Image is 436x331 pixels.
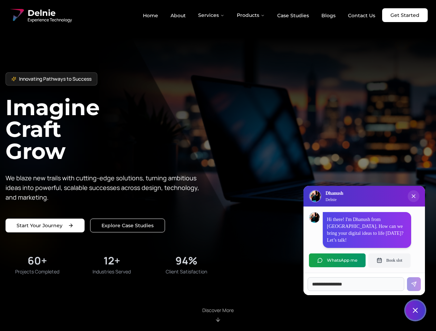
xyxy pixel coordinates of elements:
span: Experience Technology [28,17,72,23]
img: Delnie Logo [8,7,25,23]
button: Services [193,8,230,22]
img: Delnie Logo [310,191,321,202]
h3: Dhanush [326,190,343,197]
a: Case Studies [272,10,314,21]
nav: Main [137,8,381,22]
div: 12+ [104,254,120,267]
a: Home [137,10,164,21]
p: Hi there! I'm Dhanush from [GEOGRAPHIC_DATA]. How can we bring your digital ideas to life [DATE]?... [327,216,407,244]
a: Start your project with us [6,219,85,232]
a: Explore our solutions [90,219,165,232]
a: Delnie Logo Full [8,7,72,23]
button: Book slot [368,253,410,267]
button: WhatsApp me [309,253,366,267]
a: Get Started [382,8,428,22]
div: 60+ [28,254,47,267]
div: Scroll to About section [202,307,234,323]
button: Close chat popup [408,190,419,202]
button: Close chat [406,301,425,320]
span: Projects Completed [15,268,59,275]
a: About [165,10,191,21]
a: Contact Us [342,10,381,21]
button: Products [231,8,270,22]
span: Delnie [28,8,72,19]
h1: Imagine Craft Grow [6,97,218,162]
span: Industries Served [93,268,131,275]
div: 94% [175,254,197,267]
p: Delnie [326,197,343,202]
span: Client Satisfaction [166,268,207,275]
span: Innovating Pathways to Success [19,76,91,82]
p: Discover More [202,307,234,314]
img: Dhanush [309,212,320,223]
a: Blogs [316,10,341,21]
p: We blaze new trails with cutting-edge solutions, turning ambitious ideas into powerful, scalable ... [6,173,204,202]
